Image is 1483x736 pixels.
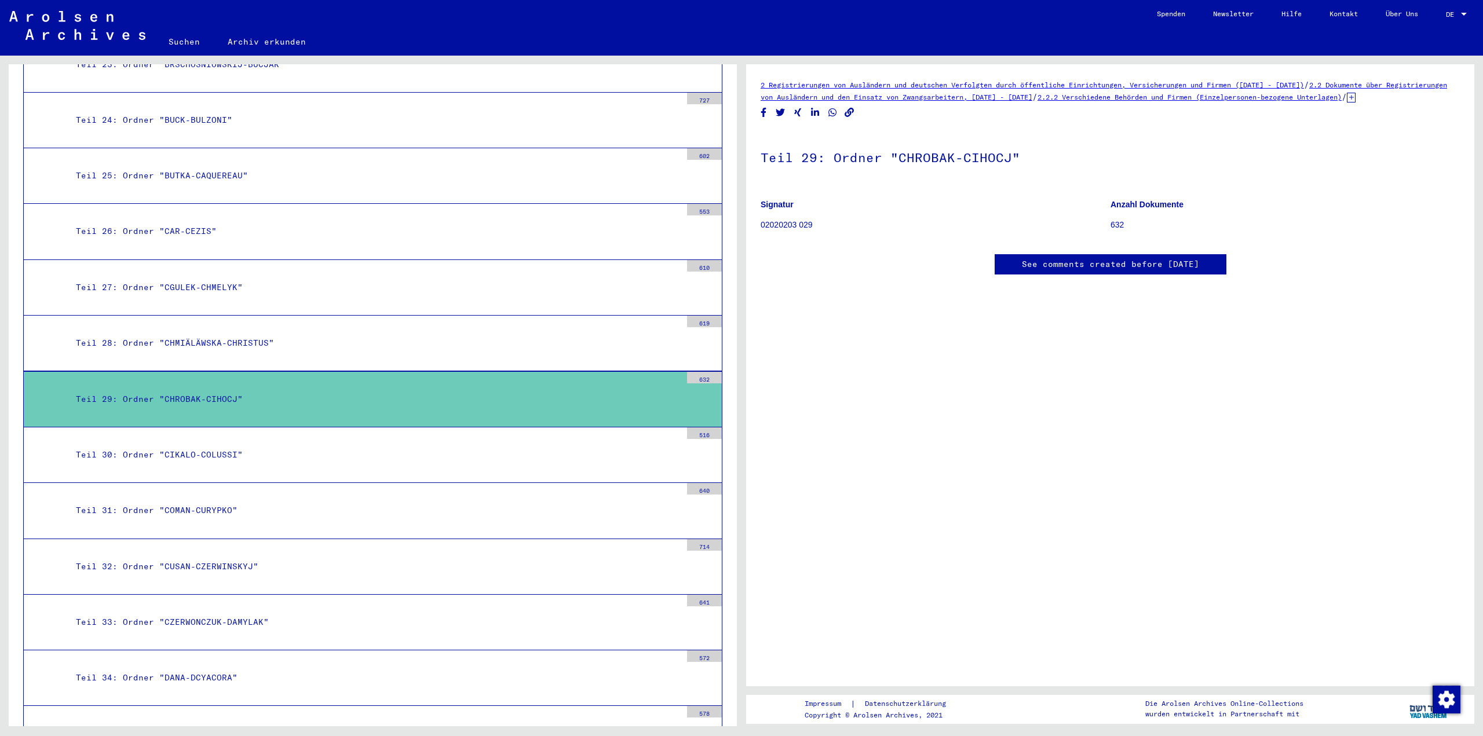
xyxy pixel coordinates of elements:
[155,28,214,56] a: Suchen
[805,710,960,720] p: Copyright © Arolsen Archives, 2021
[1111,200,1184,209] b: Anzahl Dokumente
[843,105,856,120] button: Copy link
[1446,10,1459,19] span: DE
[805,698,850,710] a: Impressum
[67,276,681,299] div: Teil 27: Ordner "CGULEK-CHMELYK"
[687,483,722,495] div: 640
[761,200,794,209] b: Signatur
[1032,91,1038,102] span: /
[687,316,722,327] div: 619
[687,539,722,551] div: 714
[67,555,681,578] div: Teil 32: Ordner "CUSAN-CZERWINSKYJ"
[1022,258,1199,270] a: See comments created before [DATE]
[687,650,722,662] div: 572
[1432,685,1460,713] div: Zustimmung ändern
[792,105,804,120] button: Share on Xing
[827,105,839,120] button: Share on WhatsApp
[67,332,681,354] div: Teil 28: Ordner "CHMIÄLÄWSKA-CHRISTUS"
[687,148,722,160] div: 602
[761,80,1304,89] a: 2 Registrierungen von Ausländern und deutschen Verfolgten durch öffentliche Einrichtungen, Versic...
[775,105,787,120] button: Share on Twitter
[1407,694,1451,723] img: yv_logo.png
[687,204,722,215] div: 553
[9,11,145,40] img: Arolsen_neg.svg
[67,611,681,634] div: Teil 33: Ordner "CZERWONCZUK-DAMYLAK"
[687,595,722,606] div: 641
[214,28,320,56] a: Archiv erkunden
[1304,79,1309,90] span: /
[1111,219,1460,231] p: 632
[67,667,681,689] div: Teil 34: Ordner "DANA-DCYACORA"
[1038,93,1342,101] a: 2.2.2 Verschiedene Behörden und Firmen (Einzelpersonen-bezogene Unterlagen)
[1433,686,1460,713] img: Zustimmung ändern
[687,93,722,104] div: 727
[67,499,681,522] div: Teil 31: Ordner "COMAN-CURYPKO"
[687,372,722,383] div: 632
[67,53,681,76] div: Teil 23: Ordner "BRSCHOSNIOWSKIJ-BUCJAK"
[1145,698,1303,709] p: Die Arolsen Archives Online-Collections
[761,219,1110,231] p: 02020203 029
[809,105,821,120] button: Share on LinkedIn
[687,706,722,717] div: 578
[761,131,1460,182] h1: Teil 29: Ordner "CHROBAK-CIHOCJ"
[687,427,722,439] div: 516
[805,698,960,710] div: |
[758,105,770,120] button: Share on Facebook
[687,260,722,272] div: 610
[67,109,681,131] div: Teil 24: Ordner "BUCK-BULZONI"
[67,164,681,187] div: Teil 25: Ordner "BUTKA-CAQUEREAU"
[856,698,960,710] a: Datenschutzerklärung
[67,388,681,411] div: Teil 29: Ordner "CHROBAK-CIHOCJ"
[1342,91,1347,102] span: /
[67,444,681,466] div: Teil 30: Ordner "CIKALO-COLUSSI"
[1145,709,1303,719] p: wurden entwickelt in Partnerschaft mit
[67,220,681,243] div: Teil 26: Ordner "CAR-CEZIS"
